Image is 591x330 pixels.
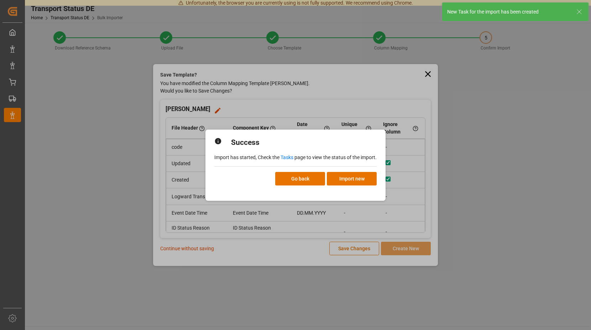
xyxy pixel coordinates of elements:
[275,172,325,185] button: Go back
[231,137,260,148] h2: Success
[281,154,293,160] a: Tasks
[327,172,377,185] button: Import new
[214,154,377,161] p: Import has started, Check the page to view the status of the import.
[447,8,570,16] div: New Task for the import has been created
